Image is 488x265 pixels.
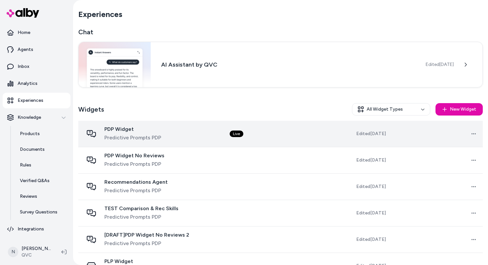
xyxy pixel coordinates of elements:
h2: Experiences [78,9,122,20]
span: Predictive Prompts PDP [104,213,178,221]
span: Predictive Prompts PDP [104,240,189,247]
span: N [8,247,18,257]
p: Analytics [18,80,38,87]
span: Edited [DATE] [426,61,454,68]
a: Documents [13,142,70,157]
h2: Chat [78,27,483,37]
p: Agents [18,46,33,53]
p: Rules [20,162,31,168]
a: Integrations [3,221,70,237]
span: PDP Widget [104,126,161,132]
p: Products [20,131,40,137]
span: QVC [22,252,51,258]
p: Home [18,29,30,36]
span: Predictive Prompts PDP [104,187,168,195]
span: Predictive Prompts PDP [104,134,161,142]
p: Inbox [18,63,29,70]
p: [PERSON_NAME] [22,245,51,252]
p: Documents [20,146,45,153]
button: New Widget [435,103,483,116]
span: Edited [DATE] [356,157,386,164]
h3: AI Assistant by QVC [161,60,415,69]
a: Chat widgetAI Assistant by QVCEdited[DATE] [78,42,483,87]
span: TEST Comparison & Rec Skills [104,205,178,212]
p: Verified Q&As [20,178,50,184]
p: Experiences [18,97,43,104]
a: Analytics [3,76,70,91]
a: Reviews [13,189,70,204]
img: Chat widget [79,42,151,87]
a: Products [13,126,70,142]
p: Survey Questions [20,209,57,215]
span: PLP Widget [104,258,160,265]
span: Predictive Prompts PDP [104,160,164,168]
button: All Widget Types [352,103,430,116]
button: Knowledge [3,110,70,125]
a: Survey Questions [13,204,70,220]
span: Edited [DATE] [356,236,386,243]
a: Verified Q&As [13,173,70,189]
span: Edited [DATE] [356,183,386,190]
div: Live [230,131,243,137]
span: PDP Widget No Reviews [104,152,164,159]
p: Knowledge [18,114,41,121]
a: Experiences [3,93,70,108]
p: Integrations [18,226,44,232]
a: Inbox [3,59,70,74]
span: [DRAFT]PDP Widget No Reviews 2 [104,232,189,238]
span: Recommendations Agent [104,179,168,185]
a: Agents [3,42,70,57]
span: Edited [DATE] [356,210,386,216]
span: Edited [DATE] [356,131,386,137]
a: Rules [13,157,70,173]
img: alby Logo [7,8,39,18]
h2: Widgets [78,105,104,114]
button: N[PERSON_NAME]QVC [4,242,56,262]
p: Reviews [20,193,37,200]
a: Home [3,25,70,40]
